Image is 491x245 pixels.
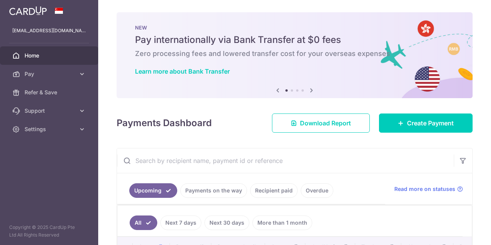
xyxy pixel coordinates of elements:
p: [EMAIL_ADDRESS][DOMAIN_NAME] [12,27,86,35]
span: Read more on statuses [394,185,455,193]
a: Overdue [301,183,333,198]
span: Settings [25,125,75,133]
img: Bank transfer banner [117,12,473,98]
a: All [130,215,157,230]
a: Download Report [272,113,370,133]
span: Support [25,107,75,115]
a: Next 7 days [160,215,201,230]
a: Upcoming [129,183,177,198]
span: Create Payment [407,118,454,128]
a: Learn more about Bank Transfer [135,67,230,75]
p: NEW [135,25,454,31]
h4: Payments Dashboard [117,116,212,130]
h6: Zero processing fees and lowered transfer cost for your overseas expenses [135,49,454,58]
a: Create Payment [379,113,473,133]
a: Recipient paid [250,183,298,198]
iframe: Opens a widget where you can find more information [442,222,483,241]
span: Home [25,52,75,59]
span: Pay [25,70,75,78]
a: Next 30 days [204,215,249,230]
img: CardUp [9,6,47,15]
a: Read more on statuses [394,185,463,193]
a: More than 1 month [252,215,312,230]
input: Search by recipient name, payment id or reference [117,148,454,173]
h5: Pay internationally via Bank Transfer at $0 fees [135,34,454,46]
span: Refer & Save [25,89,75,96]
a: Payments on the way [180,183,247,198]
span: Download Report [300,118,351,128]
